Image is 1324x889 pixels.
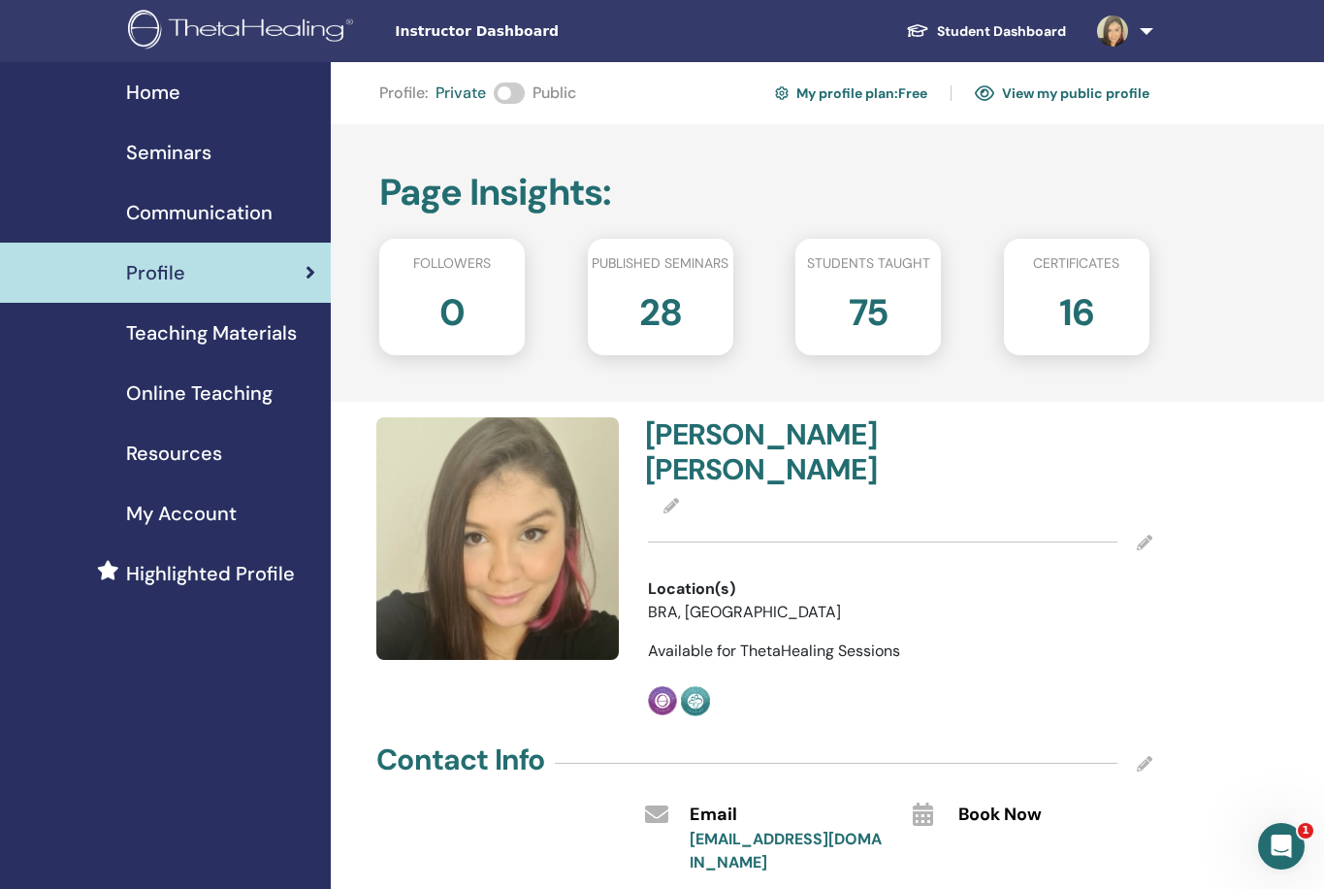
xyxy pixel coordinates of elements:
[690,829,882,873] a: [EMAIL_ADDRESS][DOMAIN_NAME]
[533,82,576,105] span: Public
[975,84,994,102] img: eye.svg
[126,499,237,528] span: My Account
[1033,253,1119,274] span: Certificates
[648,641,900,661] span: Available for ThetaHealing Sessions
[126,439,222,468] span: Resources
[639,281,682,336] h2: 28
[1097,16,1128,47] img: default.png
[126,78,180,107] span: Home
[413,253,491,274] span: Followers
[1258,823,1305,870] iframe: Intercom live chat
[128,10,360,53] img: logo.png
[648,601,841,624] li: BRA, [GEOGRAPHIC_DATA]
[807,253,930,274] span: Students taught
[1298,823,1313,839] span: 1
[775,83,789,103] img: cog.svg
[379,171,1149,215] h2: Page Insights :
[1059,281,1094,336] h2: 16
[436,82,486,105] span: Private
[395,21,686,42] span: Instructor Dashboard
[126,138,211,167] span: Seminars
[376,417,619,660] img: default.png
[439,281,465,336] h2: 0
[379,82,428,105] span: Profile :
[775,78,927,109] a: My profile plan:Free
[648,577,735,601] span: Location(s)
[126,559,295,588] span: Highlighted Profile
[126,379,273,408] span: Online Teaching
[958,803,1042,828] span: Book Now
[890,14,1082,49] a: Student Dashboard
[690,803,737,828] span: Email
[126,258,185,287] span: Profile
[849,281,888,336] h2: 75
[592,253,728,274] span: Published seminars
[975,78,1149,109] a: View my public profile
[126,318,297,347] span: Teaching Materials
[645,417,888,487] h4: [PERSON_NAME] [PERSON_NAME]
[906,22,929,39] img: graduation-cap-white.svg
[126,198,273,227] span: Communication
[376,742,544,777] h4: Contact Info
